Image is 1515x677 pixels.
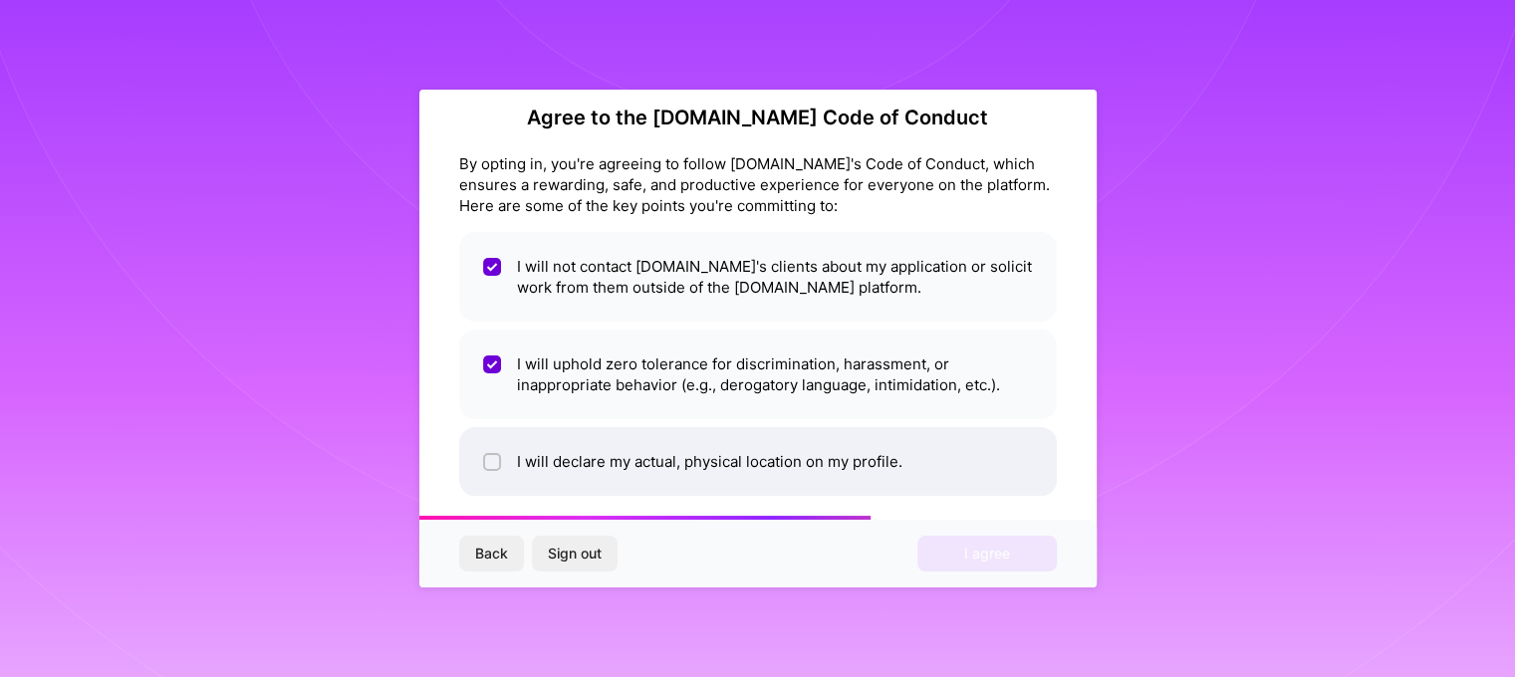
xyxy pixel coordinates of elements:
div: By opting in, you're agreeing to follow [DOMAIN_NAME]'s Code of Conduct, which ensures a rewardin... [459,153,1057,216]
h2: Agree to the [DOMAIN_NAME] Code of Conduct [459,106,1057,129]
span: Sign out [548,544,602,564]
span: Back [475,544,508,564]
li: I will uphold zero tolerance for discrimination, harassment, or inappropriate behavior (e.g., der... [459,330,1057,419]
li: I will not contact [DOMAIN_NAME]'s clients about my application or solicit work from them outside... [459,232,1057,322]
li: I will declare my actual, physical location on my profile. [459,427,1057,496]
button: Sign out [532,536,618,571]
button: Back [459,536,524,571]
